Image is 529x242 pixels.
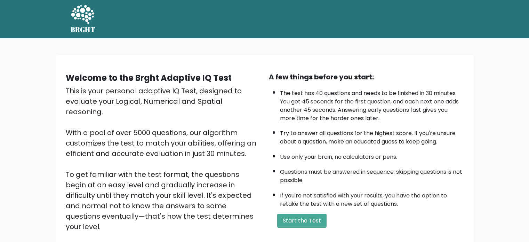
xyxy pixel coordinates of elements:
li: If you're not satisfied with your results, you have the option to retake the test with a new set ... [280,188,464,208]
h5: BRGHT [71,25,96,34]
b: Welcome to the Brght Adaptive IQ Test [66,72,232,84]
li: Use only your brain, no calculators or pens. [280,149,464,161]
div: A few things before you start: [269,72,464,82]
li: Try to answer all questions for the highest score. If you're unsure about a question, make an edu... [280,126,464,146]
a: BRGHT [71,3,96,36]
li: Questions must be answered in sequence; skipping questions is not possible. [280,164,464,185]
button: Start the Test [277,214,327,228]
li: The test has 40 questions and needs to be finished in 30 minutes. You get 45 seconds for the firs... [280,86,464,123]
